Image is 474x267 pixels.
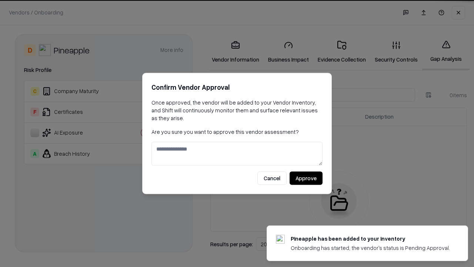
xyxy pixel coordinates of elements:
div: Onboarding has started, the vendor's status is Pending Approval. [291,244,450,252]
button: Cancel [257,172,287,185]
h2: Confirm Vendor Approval [151,82,323,93]
p: Are you sure you want to approve this vendor assessment? [151,128,323,136]
button: Approve [290,172,323,185]
p: Once approved, the vendor will be added to your Vendor Inventory, and Shift will continuously mon... [151,99,323,122]
img: pineappleenergy.com [276,235,285,244]
div: Pineapple has been added to your inventory [291,235,450,243]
